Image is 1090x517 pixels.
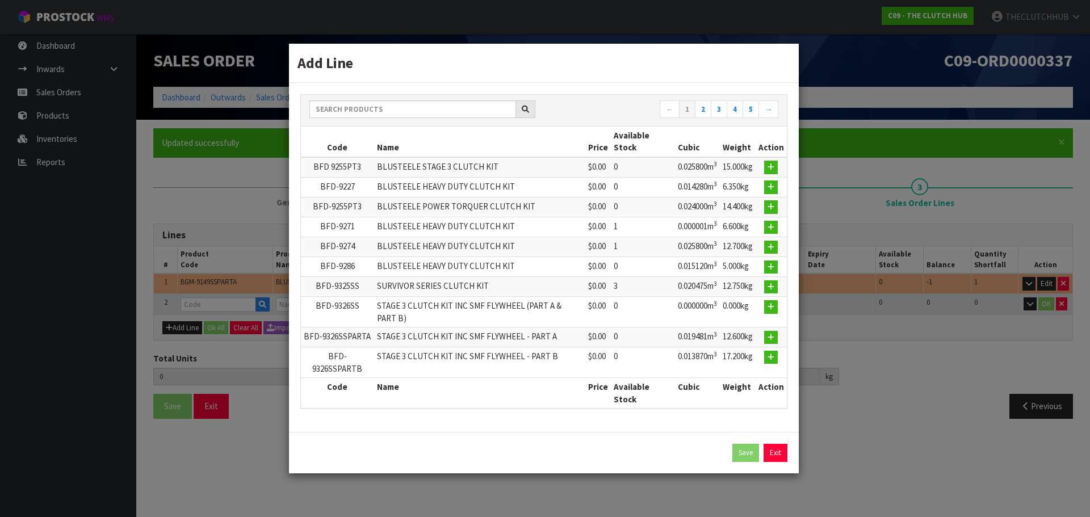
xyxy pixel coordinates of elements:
td: BLUSTEELE HEAVY DUTY CLUTCH KIT [374,217,585,237]
th: Code [301,127,374,157]
a: Exit [764,444,787,462]
input: Search products [309,100,516,118]
td: $0.00 [585,237,611,257]
th: Weight [720,127,756,157]
td: STAGE 3 CLUTCH KIT INC SMF FLYWHEEL - PART B [374,347,585,378]
td: 0.015120m [675,257,720,277]
td: BFD-9325SS [301,277,374,297]
td: BFD-9274 [301,237,374,257]
td: $0.00 [585,257,611,277]
td: $0.00 [585,177,611,197]
a: ← [660,100,680,119]
td: 0 [611,157,675,178]
td: STAGE 3 CLUTCH KIT INC SMF FLYWHEEL (PART A & PART B) [374,297,585,327]
sup: 3 [714,160,717,168]
sup: 3 [714,350,717,358]
td: $0.00 [585,217,611,237]
td: BFD 9255PT3 [301,157,374,178]
td: 0.020475m [675,277,720,297]
td: 0.025800m [675,237,720,257]
button: Save [732,444,759,462]
td: BLUSTEELE HEAVY DUTY CLUTCH KIT [374,257,585,277]
td: BLUSTEELE STAGE 3 CLUTCH KIT [374,157,585,178]
td: 3 [611,277,675,297]
td: 0 [611,197,675,217]
td: 17.200kg [720,347,756,378]
a: 4 [727,100,743,119]
td: 0.014280m [675,177,720,197]
th: Available Stock [611,127,675,157]
td: $0.00 [585,157,611,178]
td: 12.600kg [720,327,756,347]
a: 3 [711,100,727,119]
sup: 3 [714,330,717,338]
td: BLUSTEELE HEAVY DUTY CLUTCH KIT [374,237,585,257]
td: 1 [611,237,675,257]
td: 6.350kg [720,177,756,197]
th: Code [301,378,374,408]
td: SURVIVOR SERIES CLUTCH KIT [374,277,585,297]
th: Price [585,378,611,408]
td: $0.00 [585,277,611,297]
td: 0 [611,257,675,277]
a: → [758,100,778,119]
td: $0.00 [585,347,611,378]
td: 0.013870m [675,347,720,378]
a: 2 [695,100,711,119]
sup: 3 [714,180,717,188]
th: Cubic [675,127,720,157]
td: 0.024000m [675,197,720,217]
td: 0 [611,177,675,197]
td: 12.750kg [720,277,756,297]
th: Action [756,127,787,157]
sup: 3 [714,220,717,228]
a: 5 [743,100,759,119]
td: BFD-9326SSPARTB [301,347,374,378]
sup: 3 [714,200,717,208]
a: 1 [679,100,695,119]
td: 0 [611,347,675,378]
h3: Add Line [297,52,790,73]
td: BFD-9227 [301,177,374,197]
th: Name [374,378,585,408]
td: 0.000001m [675,217,720,237]
th: Weight [720,378,756,408]
td: $0.00 [585,197,611,217]
td: 14.400kg [720,197,756,217]
th: Cubic [675,378,720,408]
td: BLUSTEELE POWER TORQUER CLUTCH KIT [374,197,585,217]
sup: 3 [714,300,717,308]
th: Price [585,127,611,157]
td: 0.000kg [720,297,756,327]
td: 15.000kg [720,157,756,178]
th: Action [756,378,787,408]
td: 6.600kg [720,217,756,237]
td: 0.000000m [675,297,720,327]
td: 0.025800m [675,157,720,178]
td: STAGE 3 CLUTCH KIT INC SMF FLYWHEEL - PART A [374,327,585,347]
nav: Page navigation [552,100,778,120]
td: BLUSTEELE HEAVY DUTY CLUTCH KIT [374,177,585,197]
td: BFD-9326SSPARTA [301,327,374,347]
td: $0.00 [585,297,611,327]
td: 1 [611,217,675,237]
td: BFD-9271 [301,217,374,237]
th: Available Stock [611,378,675,408]
td: 12.700kg [720,237,756,257]
td: 0 [611,297,675,327]
td: 0.019481m [675,327,720,347]
td: $0.00 [585,327,611,347]
sup: 3 [714,260,717,268]
td: BFD-9255PT3 [301,197,374,217]
sup: 3 [714,280,717,288]
td: 5.000kg [720,257,756,277]
td: BFD-9326SS [301,297,374,327]
td: 0 [611,327,675,347]
sup: 3 [714,239,717,247]
th: Name [374,127,585,157]
td: BFD-9286 [301,257,374,277]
